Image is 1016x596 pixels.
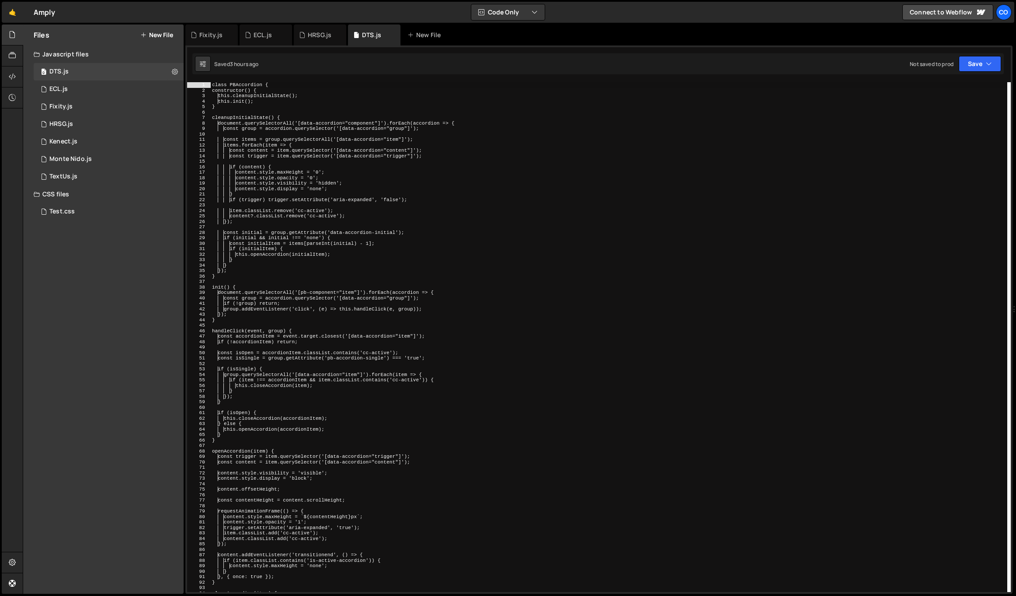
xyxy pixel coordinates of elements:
[187,438,211,443] div: 66
[362,31,381,39] div: DTS.js
[254,31,272,39] div: ECL.js
[187,383,211,389] div: 56
[34,30,49,40] h2: Files
[49,155,92,163] div: Monte Nido.js
[49,68,69,76] div: DTS.js
[187,514,211,520] div: 80
[187,257,211,263] div: 33
[187,99,211,105] div: 4
[187,175,211,181] div: 18
[230,60,259,68] div: 3 hours ago
[49,120,73,128] div: HRSG.js
[187,268,211,274] div: 35
[49,173,77,181] div: TextUs.js
[187,372,211,378] div: 54
[187,82,211,88] div: 1
[187,481,211,487] div: 74
[187,104,211,110] div: 5
[187,471,211,476] div: 72
[187,290,211,296] div: 39
[187,361,211,367] div: 52
[187,323,211,328] div: 45
[187,405,211,411] div: 60
[187,159,211,164] div: 15
[187,580,211,586] div: 92
[187,334,211,339] div: 47
[187,519,211,525] div: 81
[187,525,211,531] div: 82
[187,241,211,247] div: 30
[187,558,211,564] div: 88
[187,93,211,99] div: 3
[34,203,184,220] div: 6000/30466.css
[187,153,211,159] div: 14
[187,186,211,192] div: 20
[187,476,211,481] div: 73
[187,394,211,400] div: 58
[34,168,184,185] div: 6000/29816.js
[187,536,211,542] div: 84
[187,246,211,252] div: 31
[187,530,211,536] div: 83
[187,492,211,498] div: 76
[187,230,211,236] div: 28
[187,219,211,225] div: 26
[187,170,211,175] div: 17
[187,432,211,438] div: 65
[34,98,184,115] div: 6000/18561.js
[187,350,211,356] div: 50
[187,317,211,323] div: 44
[187,460,211,465] div: 70
[187,328,211,334] div: 46
[187,547,211,553] div: 86
[187,421,211,427] div: 63
[187,285,211,290] div: 38
[187,224,211,230] div: 27
[187,312,211,317] div: 43
[49,138,77,146] div: Kenect.js
[187,416,211,422] div: 62
[187,197,211,203] div: 22
[187,509,211,514] div: 79
[34,133,184,150] div: 6000/11255.js
[187,388,211,394] div: 57
[959,56,1001,72] button: Save
[187,274,211,279] div: 36
[2,2,23,23] a: 🤙
[187,143,211,148] div: 12
[187,410,211,416] div: 61
[902,4,993,20] a: Connect to Webflow
[187,585,211,591] div: 93
[187,126,211,132] div: 9
[187,454,211,460] div: 69
[187,88,211,94] div: 2
[187,192,211,197] div: 21
[187,498,211,503] div: 77
[187,301,211,307] div: 41
[187,427,211,432] div: 64
[49,103,73,111] div: Fixity.js
[308,31,331,39] div: HRSG.js
[471,4,545,20] button: Code Only
[187,366,211,372] div: 53
[187,399,211,405] div: 59
[996,4,1012,20] a: Co
[49,208,75,216] div: Test.css
[187,541,211,547] div: 85
[34,80,184,98] div: 6000/23721.js
[214,60,259,68] div: Saved
[187,132,211,137] div: 10
[187,263,211,268] div: 34
[187,110,211,115] div: 6
[34,150,184,168] div: 6000/15635.js
[187,487,211,492] div: 75
[187,443,211,449] div: 67
[187,202,211,208] div: 23
[187,563,211,569] div: 89
[199,31,223,39] div: Fixity.js
[187,235,211,241] div: 29
[187,552,211,558] div: 87
[187,503,211,509] div: 78
[34,63,184,80] div: 6000/44487.js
